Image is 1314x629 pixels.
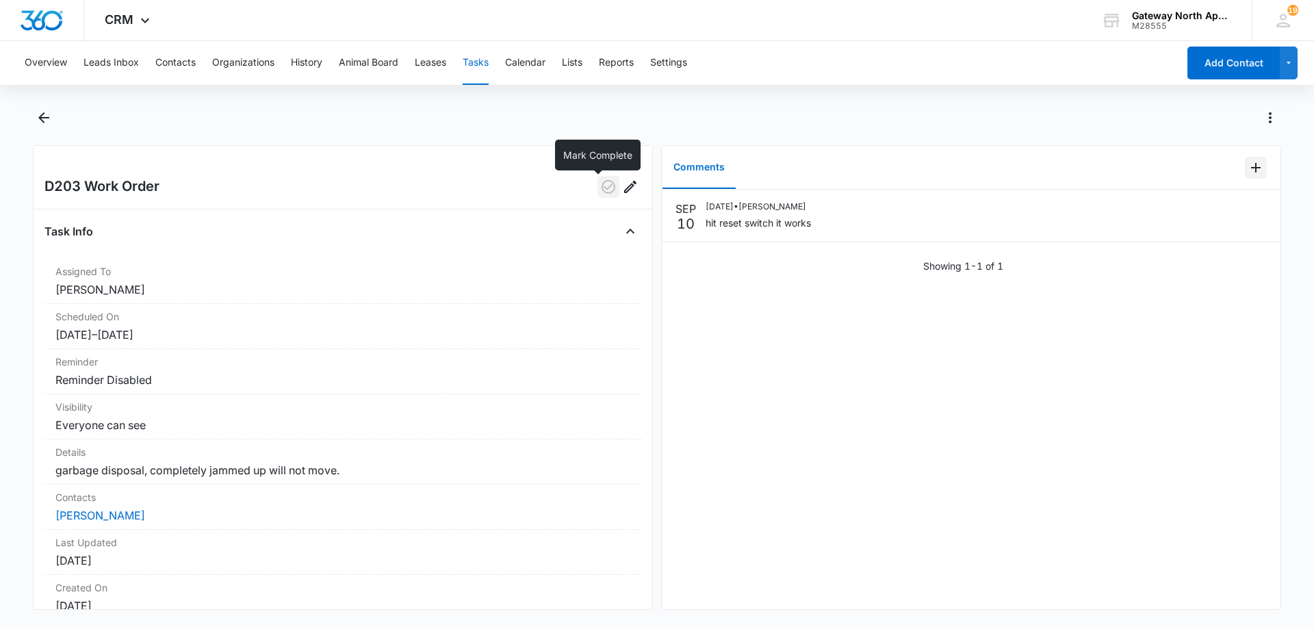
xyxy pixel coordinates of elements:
[1187,47,1280,79] button: Add Contact
[505,41,545,85] button: Calendar
[44,304,641,349] div: Scheduled On[DATE]–[DATE]
[33,107,54,129] button: Back
[339,41,398,85] button: Animal Board
[677,217,695,231] p: 10
[44,259,641,304] div: Assigned To[PERSON_NAME]
[55,598,630,614] dd: [DATE]
[562,41,582,85] button: Lists
[706,216,811,230] p: hit reset switch it works
[599,41,634,85] button: Reports
[44,575,641,620] div: Created On[DATE]
[1132,21,1232,31] div: account id
[662,146,736,189] button: Comments
[555,140,641,170] div: Mark Complete
[55,462,630,478] dd: garbage disposal, completely jammed up will not move.
[105,12,133,27] span: CRM
[923,259,1003,273] p: Showing 1-1 of 1
[415,41,446,85] button: Leases
[650,41,687,85] button: Settings
[155,41,196,85] button: Contacts
[1287,5,1298,16] span: 19
[463,41,489,85] button: Tasks
[55,490,630,504] dt: Contacts
[44,349,641,394] div: ReminderReminder Disabled
[619,176,641,198] button: Edit
[212,41,274,85] button: Organizations
[55,445,630,459] dt: Details
[44,176,159,198] h2: D203 Work Order
[44,394,641,439] div: VisibilityEveryone can see
[83,41,139,85] button: Leads Inbox
[55,372,630,388] dd: Reminder Disabled
[55,309,630,324] dt: Scheduled On
[619,220,641,242] button: Close
[55,355,630,369] dt: Reminder
[55,281,630,298] dd: [PERSON_NAME]
[1259,107,1281,129] button: Actions
[1132,10,1232,21] div: account name
[1245,157,1267,179] button: Add Comment
[55,264,630,279] dt: Assigned To
[44,223,93,240] h4: Task Info
[55,417,630,433] dd: Everyone can see
[55,535,630,550] dt: Last Updated
[1287,5,1298,16] div: notifications count
[55,326,630,343] dd: [DATE] – [DATE]
[25,41,67,85] button: Overview
[44,530,641,575] div: Last Updated[DATE]
[55,580,630,595] dt: Created On
[55,509,145,522] a: [PERSON_NAME]
[675,201,696,217] p: SEP
[291,41,322,85] button: History
[44,485,641,530] div: Contacts[PERSON_NAME]
[44,439,641,485] div: Detailsgarbage disposal, completely jammed up will not move.
[706,201,811,213] p: [DATE] • [PERSON_NAME]
[55,400,630,414] dt: Visibility
[55,552,630,569] dd: [DATE]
